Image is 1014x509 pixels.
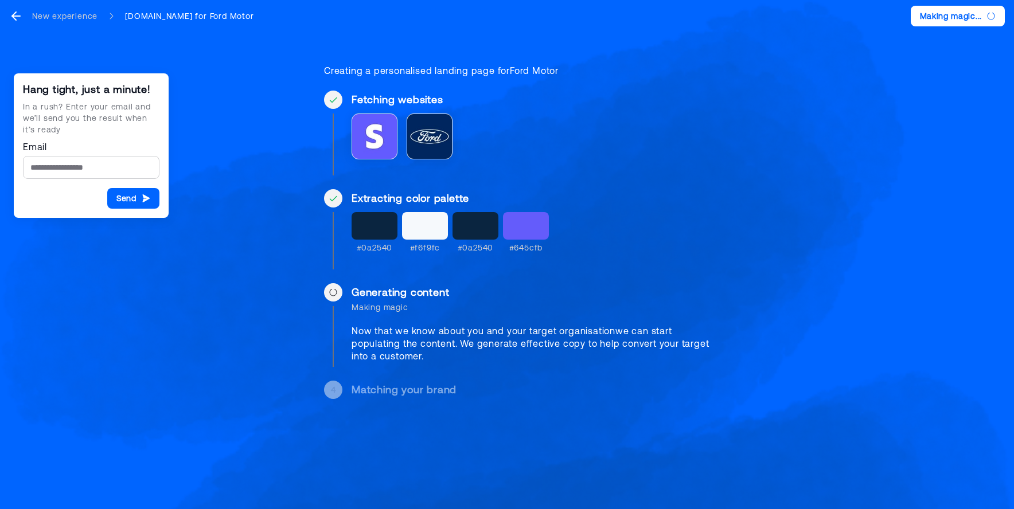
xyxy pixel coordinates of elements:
div: Creating a personalised landing page for Ford Motor [324,64,722,77]
div: #0a2540 [357,242,393,253]
div: #645cfb [509,242,543,253]
div: New experience [32,10,97,22]
div: Fetching websites [352,93,722,107]
div: Now that we know about you and your target organisation we can start populating the content. We g... [352,324,722,362]
div: [DOMAIN_NAME] for Ford Motor [125,10,253,22]
div: Matching your brand [352,383,722,397]
button: Making magic... [911,6,1005,26]
div: #0a2540 [458,242,494,253]
div: Extracting color palette [352,191,722,205]
div: Making magic [352,302,722,313]
div: In a rush? Enter your email and we’ll send you the result when it’s ready [23,101,159,135]
div: Hang tight, just a minute! [23,83,159,96]
div: 4 [331,384,336,396]
button: Send [107,188,159,209]
label: Email [23,140,159,154]
svg: go back [9,9,23,23]
div: Generating content [352,285,722,299]
div: #f6f9fc [410,242,440,253]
